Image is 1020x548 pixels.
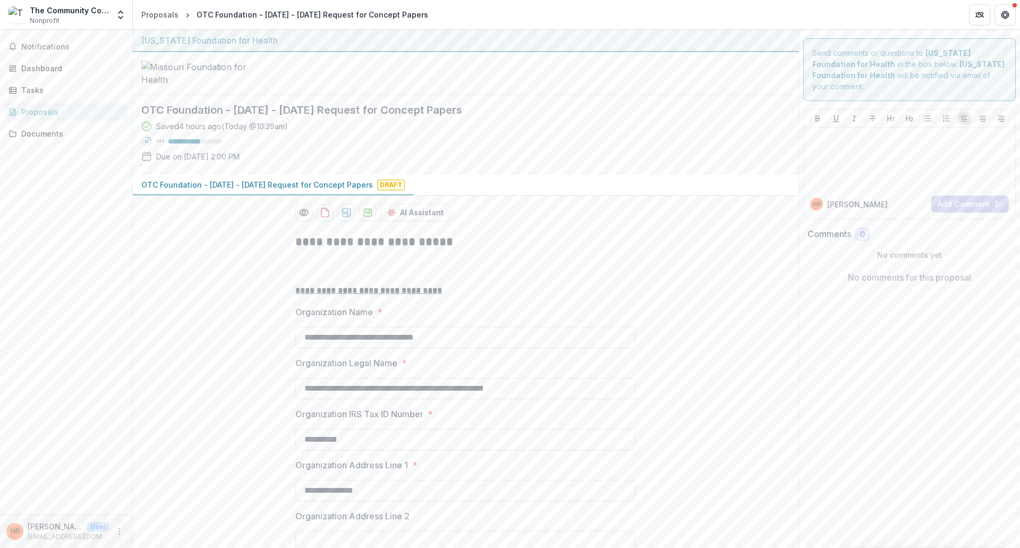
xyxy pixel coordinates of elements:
h2: Comments [807,229,851,239]
p: [PERSON_NAME] [28,521,83,532]
div: Send comments or questions to in the box below. will be notified via email of your comment. [803,38,1016,101]
a: Proposals [4,103,128,121]
a: Proposals [137,7,183,22]
img: Missouri Foundation for Health [141,61,248,86]
div: Dashboard [21,63,120,74]
button: Notifications [4,38,128,55]
button: download-proposal [359,204,376,221]
div: Proposals [141,9,178,20]
p: Organization Address Line 2 [295,510,410,522]
button: Heading 1 [885,112,897,125]
h2: OTC Foundation - [DATE] - [DATE] Request for Concept Papers [141,104,773,116]
p: Organization Address Line 1 [295,459,408,471]
button: Align Right [994,112,1007,125]
button: Add Comment [931,196,1009,213]
p: 59 % [156,138,164,145]
a: Dashboard [4,60,128,77]
button: AI Assistant [380,204,450,221]
span: Notifications [21,43,124,52]
p: Organization IRS Tax ID Number [295,408,423,420]
button: download-proposal [338,204,355,221]
button: Open entity switcher [113,4,128,26]
button: Preview 1eeb91f2-07d0-4cba-9207-b6f4f76470f9-0.pdf [295,204,312,221]
button: Partners [969,4,990,26]
button: Ordered List [940,112,953,125]
button: Align Left [958,112,971,125]
div: Nathan Remington [11,528,20,535]
nav: breadcrumb [137,7,432,22]
div: Tasks [21,85,120,96]
button: More [113,525,126,538]
a: Tasks [4,81,128,99]
button: Heading 2 [903,112,916,125]
p: [EMAIL_ADDRESS][DOMAIN_NAME] [28,532,109,542]
p: [PERSON_NAME] [827,199,888,210]
p: Organization Legal Name [295,357,397,369]
img: The Community College District of Central Southwest Missouri [8,6,25,23]
span: 0 [860,230,865,239]
button: Strike [866,112,879,125]
span: Draft [377,180,405,190]
button: download-proposal [317,204,334,221]
button: Bold [811,112,824,125]
a: Documents [4,125,128,142]
div: The Community College District of [GEOGRAPHIC_DATA][US_STATE] [30,5,109,16]
div: OTC Foundation - [DATE] - [DATE] Request for Concept Papers [197,9,428,20]
div: Nathan Remington [813,201,820,207]
div: Saved 4 hours ago ( Today @ 10:39am ) [156,121,288,132]
p: No comments yet [807,249,1012,260]
div: Documents [21,128,120,139]
div: Proposals [21,106,120,117]
p: Organization Name [295,306,373,318]
button: Italicize [848,112,861,125]
p: OTC Foundation - [DATE] - [DATE] Request for Concept Papers [141,179,373,190]
p: Due on [DATE] 2:00 PM [156,151,240,162]
p: User [87,522,109,532]
button: Get Help [994,4,1016,26]
span: Nonprofit [30,16,59,26]
button: Underline [830,112,843,125]
div: [US_STATE] Foundation for Health [141,34,790,47]
button: Bullet List [921,112,934,125]
p: No comments for this proposal [848,271,971,284]
button: Align Center [976,112,989,125]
